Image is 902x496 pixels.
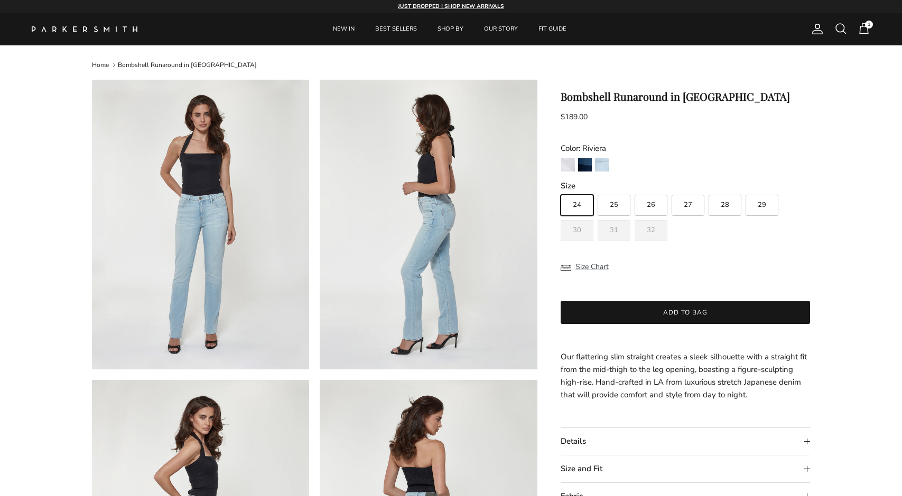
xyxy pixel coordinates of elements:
a: BEST SELLERS [366,13,426,45]
strong: JUST DROPPED | SHOP NEW ARRIVALS [398,3,504,10]
a: NEW IN [323,13,364,45]
span: $189.00 [561,112,588,122]
a: Bombshell Runaround in [GEOGRAPHIC_DATA] [118,61,257,69]
a: Stevie [578,157,592,175]
a: SHOP BY [428,13,473,45]
summary: Size and Fit [561,455,811,482]
a: JUST DROPPED | SHOP NEW ARRIVALS [398,2,504,10]
a: Eternal White [561,157,575,175]
div: Primary [157,13,742,45]
a: Home [92,61,109,69]
span: 27 [684,202,692,208]
img: Parker Smith [32,26,137,32]
div: Color: Riviera [561,142,811,155]
label: Sold out [635,220,667,241]
button: Size Chart [561,257,609,277]
span: 1 [865,21,873,28]
span: 32 [647,227,655,234]
a: Account [807,23,824,35]
span: Our flattering slim straight creates a sleek silhouette with a straight fit from the mid-thigh to... [561,351,807,400]
a: 1 [858,22,870,36]
legend: Size [561,180,575,192]
h1: Bombshell Runaround in [GEOGRAPHIC_DATA] [561,90,811,103]
span: 24 [573,202,581,208]
label: Sold out [598,220,630,241]
span: 29 [758,202,766,208]
button: Add to bag [561,301,811,324]
span: 25 [610,202,618,208]
span: 28 [721,202,729,208]
img: Riviera [595,158,609,171]
a: FIT GUIDE [529,13,576,45]
span: 26 [647,202,655,208]
a: Riviera [594,157,609,175]
nav: Breadcrumbs [92,60,811,69]
label: Sold out [561,220,593,241]
img: Eternal White [561,158,575,171]
span: 31 [610,227,618,234]
span: 30 [573,227,581,234]
summary: Details [561,428,811,455]
img: Stevie [578,158,592,171]
a: OUR STORY [475,13,527,45]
